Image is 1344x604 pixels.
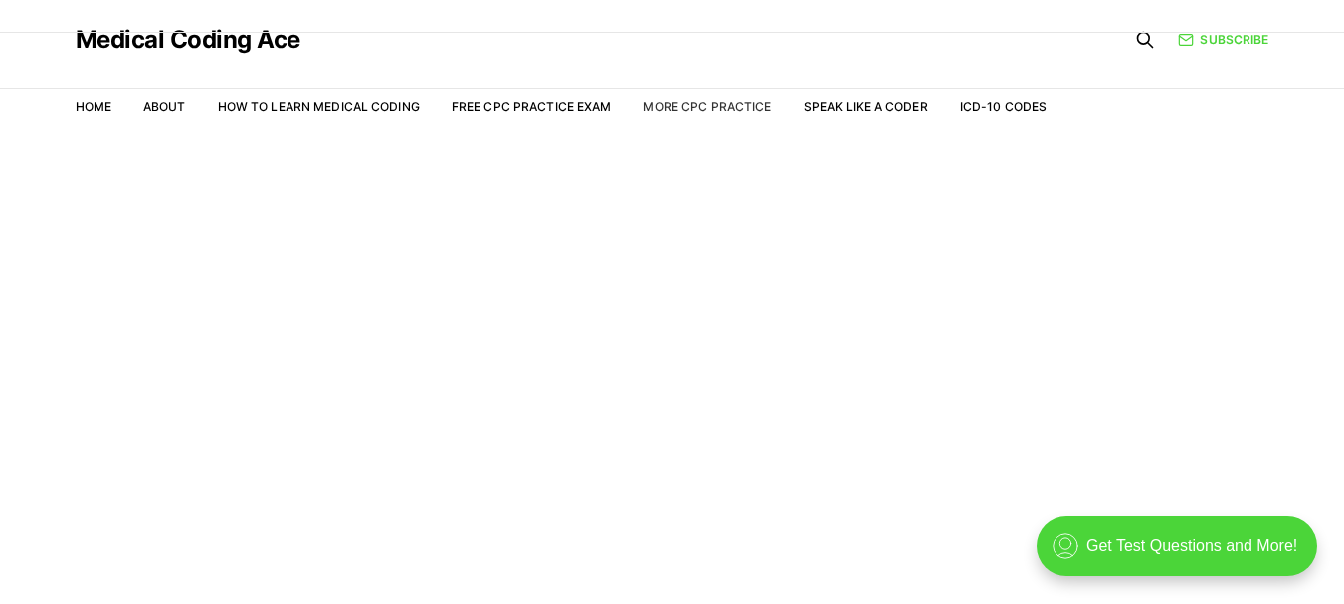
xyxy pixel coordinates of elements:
a: Free CPC Practice Exam [452,100,612,114]
a: More CPC Practice [643,100,771,114]
a: How to Learn Medical Coding [218,100,420,114]
a: Home [76,100,111,114]
a: About [143,100,186,114]
a: Subscribe [1178,31,1268,49]
iframe: portal-trigger [1020,506,1344,604]
a: ICD-10 Codes [960,100,1047,114]
a: Medical Coding Ace [76,28,300,52]
a: Speak Like a Coder [804,100,928,114]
